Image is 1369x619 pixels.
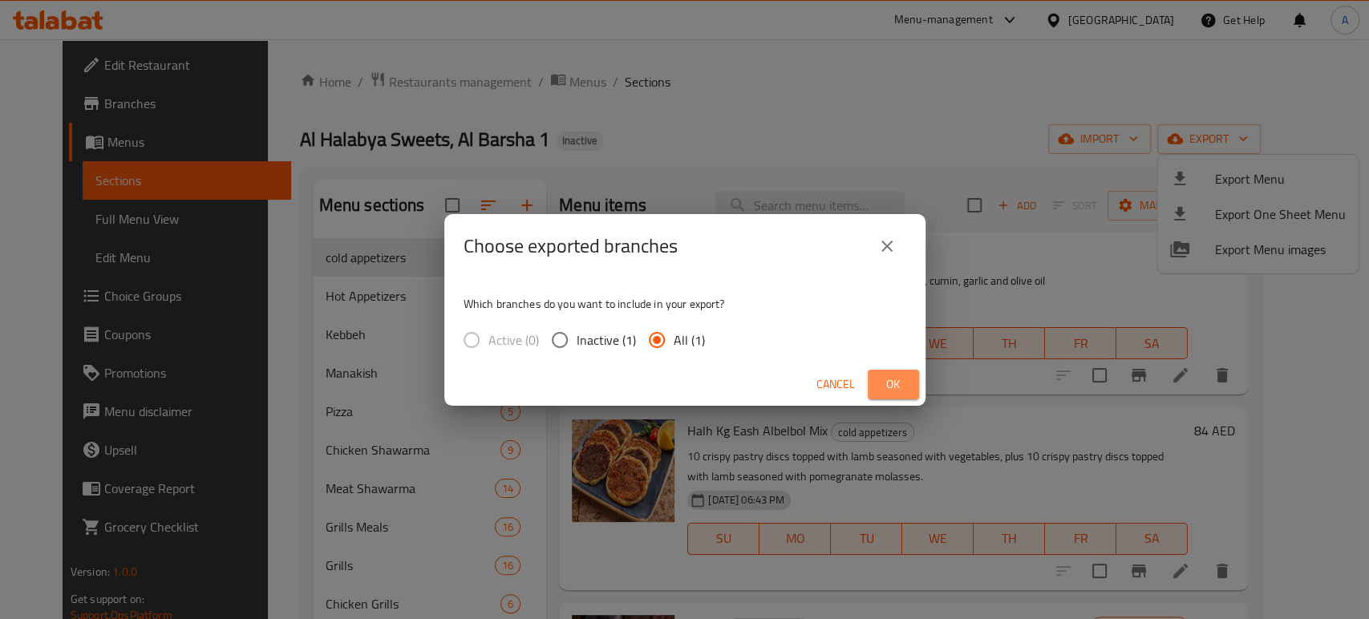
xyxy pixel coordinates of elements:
span: Cancel [816,374,855,394]
button: Cancel [810,370,861,399]
span: Inactive (1) [577,330,636,350]
h2: Choose exported branches [464,233,678,259]
button: close [868,227,906,265]
span: All (1) [674,330,705,350]
p: Which branches do you want to include in your export? [464,296,906,312]
button: Ok [868,370,919,399]
span: Active (0) [488,330,539,350]
span: Ok [881,374,906,394]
